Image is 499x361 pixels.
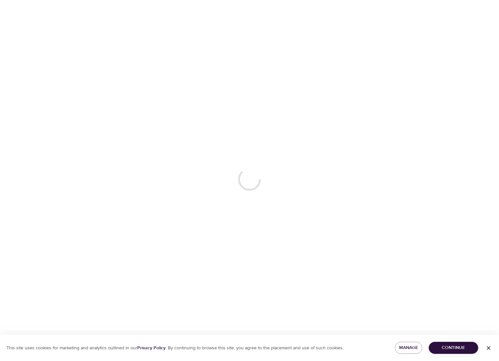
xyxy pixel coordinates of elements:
[137,345,166,351] a: Privacy Policy
[434,344,473,352] span: Continue
[395,342,422,354] button: Manage
[429,342,478,354] button: Continue
[400,344,417,352] span: Manage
